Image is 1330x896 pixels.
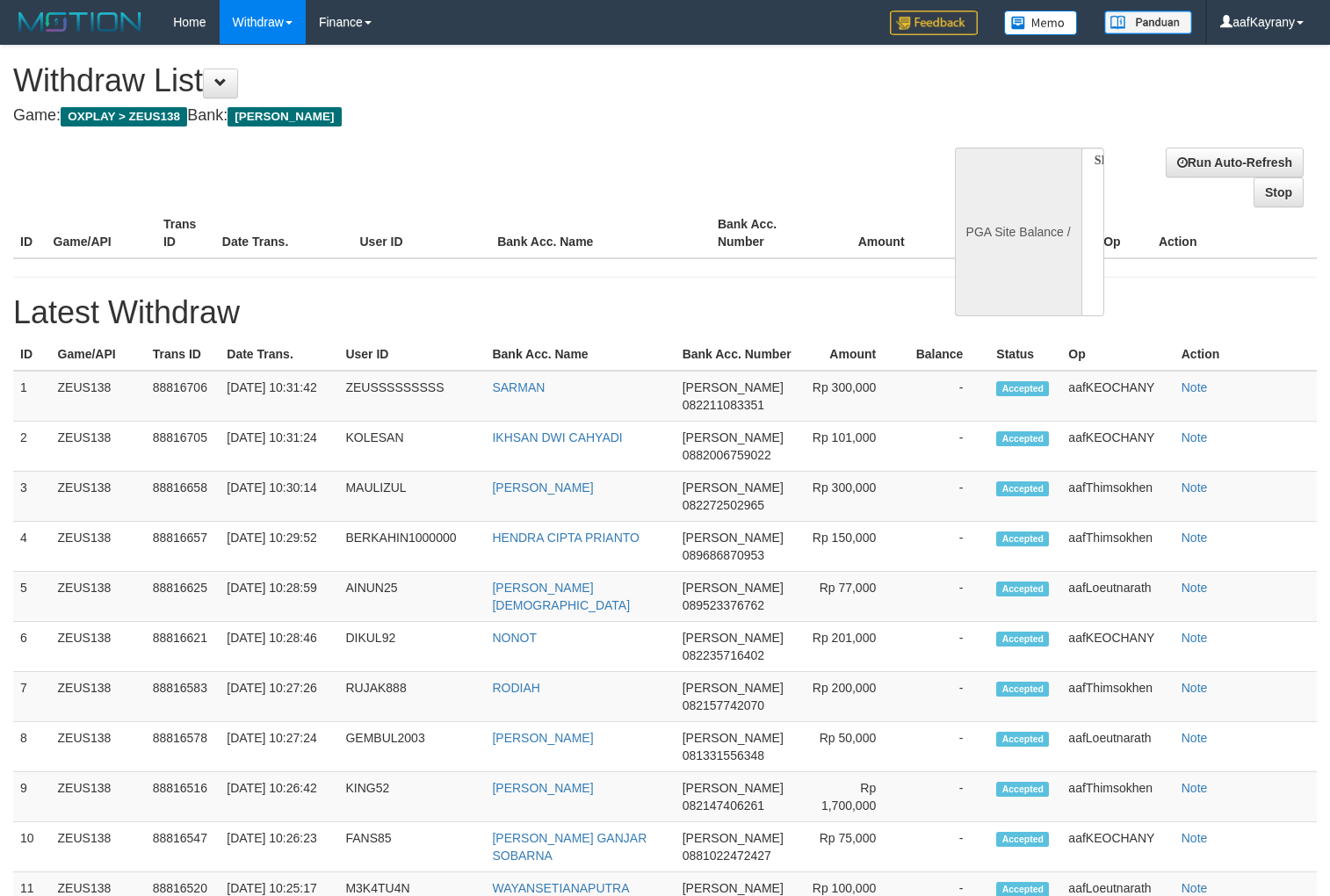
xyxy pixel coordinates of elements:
span: [PERSON_NAME] [683,681,784,695]
a: Note [1182,731,1208,745]
a: [PERSON_NAME] GANJAR SOBARNA [492,831,647,863]
span: Accepted [996,682,1049,697]
td: Rp 300,000 [799,472,902,522]
th: Op [1061,338,1174,371]
span: Accepted [996,782,1049,797]
span: Accepted [996,582,1049,596]
th: Game/API [51,338,146,371]
td: Rp 150,000 [799,522,902,572]
td: MAULIZUL [338,472,485,522]
td: [DATE] 10:27:26 [220,672,338,722]
a: RODIAH [492,681,539,695]
th: ID [13,208,47,258]
h4: Game: Bank: [13,107,869,125]
td: ZEUS138 [51,722,146,772]
span: [PERSON_NAME] [683,430,784,444]
td: 9 [13,772,51,822]
h1: Withdraw List [13,63,869,98]
th: Balance [931,208,1032,258]
td: - [902,622,989,672]
td: 1 [13,371,51,422]
img: panduan.png [1104,11,1192,34]
th: Op [1096,208,1152,258]
a: IKHSAN DWI CAHYADI [492,430,622,444]
a: [PERSON_NAME] [492,481,593,495]
a: Run Auto-Refresh [1166,148,1304,177]
img: Button%20Memo.svg [1004,11,1078,35]
td: 88816705 [146,422,220,472]
td: 88816706 [146,371,220,422]
td: BERKAHIN1000000 [338,522,485,572]
td: 7 [13,672,51,722]
th: User ID [353,208,491,258]
a: Stop [1254,177,1304,207]
td: FANS85 [338,822,485,872]
a: [PERSON_NAME] [492,731,593,745]
span: [PERSON_NAME] [683,881,784,895]
td: aafThimsokhen [1061,672,1174,722]
th: Action [1175,338,1317,371]
td: Rp 201,000 [799,622,902,672]
div: PGA Site Balance / [955,148,1081,316]
td: AINUN25 [338,572,485,622]
td: 4 [13,522,51,572]
img: MOTION_logo.png [13,9,147,35]
a: Note [1182,781,1208,795]
th: Date Trans. [220,338,338,371]
td: ZEUS138 [51,522,146,572]
td: Rp 50,000 [799,722,902,772]
th: Balance [902,338,989,371]
a: HENDRA CIPTA PRIANTO [492,531,640,545]
th: Bank Acc. Number [676,338,800,371]
th: Game/API [47,208,156,258]
td: aafLoeutnarath [1061,722,1174,772]
td: Rp 75,000 [799,822,902,872]
td: 88816583 [146,672,220,722]
a: Note [1182,831,1208,845]
td: [DATE] 10:28:59 [220,572,338,622]
a: [PERSON_NAME][DEMOGRAPHIC_DATA] [492,581,630,612]
span: 082235716402 [683,648,764,662]
span: 082157742070 [683,698,764,712]
th: User ID [338,338,485,371]
th: Action [1152,208,1317,258]
span: 082211083351 [683,398,764,412]
td: - [902,522,989,572]
span: Accepted [996,832,1049,847]
a: Note [1182,481,1208,495]
td: 8 [13,722,51,772]
td: Rp 1,700,000 [799,772,902,822]
span: [PERSON_NAME] [683,731,784,745]
td: ZEUSSSSSSSSS [338,371,485,422]
td: Rp 200,000 [799,672,902,722]
td: ZEUS138 [51,622,146,672]
td: [DATE] 10:26:42 [220,772,338,822]
th: Amount [820,208,930,258]
td: ZEUS138 [51,371,146,422]
span: 0882006759022 [683,448,771,462]
span: Accepted [996,431,1049,446]
a: WAYANSETIANAPUTRA [492,881,629,895]
span: [PERSON_NAME] [683,631,784,645]
td: KOLESAN [338,422,485,472]
th: Bank Acc. Name [490,208,711,258]
a: Note [1182,631,1208,645]
img: Feedback.jpg [890,11,978,35]
span: [PERSON_NAME] [228,107,341,126]
td: - [902,371,989,422]
th: Date Trans. [215,208,353,258]
td: ZEUS138 [51,472,146,522]
span: [PERSON_NAME] [683,831,784,845]
td: - [902,572,989,622]
span: Accepted [996,632,1049,647]
a: Note [1182,380,1208,394]
span: Accepted [996,531,1049,546]
td: 88816547 [146,822,220,872]
td: - [902,472,989,522]
td: 88816621 [146,622,220,672]
td: - [902,822,989,872]
span: Accepted [996,732,1049,747]
a: Note [1182,881,1208,895]
td: aafThimsokhen [1061,772,1174,822]
a: Note [1182,581,1208,595]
